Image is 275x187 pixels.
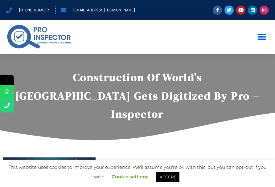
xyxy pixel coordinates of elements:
a: Cookie settings [112,174,148,180]
a: [EMAIL_ADDRESS][DOMAIN_NAME] [61,6,136,14]
div: Menu Toggle [255,30,269,44]
span: [PHONE_NUMBER] [17,6,51,14]
span: This website uses cookies to improve your experience. We'll assume you're ok with this, but you c... [9,164,267,180]
h1: Construction of World’s [GEOGRAPHIC_DATA] gets Digitized by Pro – Inspector [15,68,260,124]
img: pro-inspector-logo [6,23,72,51]
a: ACCEPT [156,172,179,182]
span: [EMAIL_ADDRESS][DOMAIN_NAME] [72,6,135,14]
